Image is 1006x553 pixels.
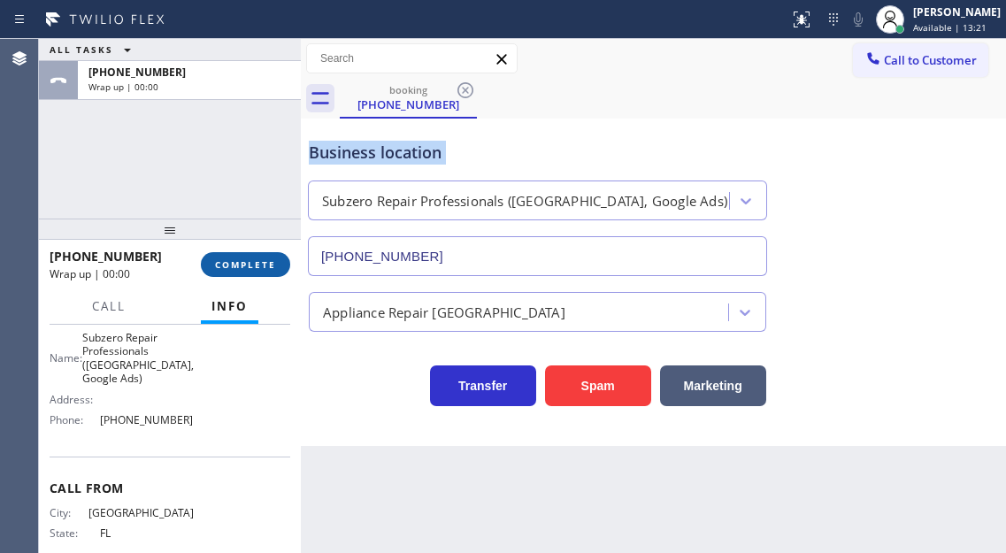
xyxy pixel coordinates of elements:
button: Spam [545,365,651,406]
span: Available | 13:21 [913,21,987,34]
button: Call to Customer [853,43,988,77]
div: Appliance Repair [GEOGRAPHIC_DATA] [323,302,565,322]
span: City: [50,506,88,519]
span: COMPLETE [215,258,276,271]
button: ALL TASKS [39,39,149,60]
div: Business location [309,141,766,165]
span: Address: [50,393,100,406]
span: [PHONE_NUMBER] [50,248,162,265]
button: Transfer [430,365,536,406]
span: Wrap up | 00:00 [88,81,158,93]
span: [PHONE_NUMBER] [100,413,194,426]
span: Call to Customer [884,52,977,68]
span: Name: [50,351,82,365]
span: [GEOGRAPHIC_DATA] [88,506,194,519]
button: COMPLETE [201,252,290,277]
span: Wrap up | 00:00 [50,266,130,281]
span: ALL TASKS [50,43,113,56]
span: FL [100,526,194,540]
div: [PERSON_NAME] [913,4,1001,19]
input: Phone Number [308,236,767,276]
span: [PHONE_NUMBER] [88,65,186,80]
button: Info [201,289,258,324]
span: Call [92,298,126,314]
div: booking [342,83,475,96]
button: Call [81,289,136,324]
span: Call From [50,480,290,496]
input: Search [307,44,517,73]
div: (813) 323-6946 [342,79,475,117]
span: State: [50,526,100,540]
div: Subzero Repair Professionals ([GEOGRAPHIC_DATA], Google Ads) [322,191,727,211]
span: Subzero Repair Professionals ([GEOGRAPHIC_DATA], Google Ads) [82,331,194,386]
button: Mute [846,7,871,32]
button: Marketing [660,365,766,406]
span: Phone: [50,413,100,426]
span: Info [211,298,248,314]
div: [PHONE_NUMBER] [342,96,475,112]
